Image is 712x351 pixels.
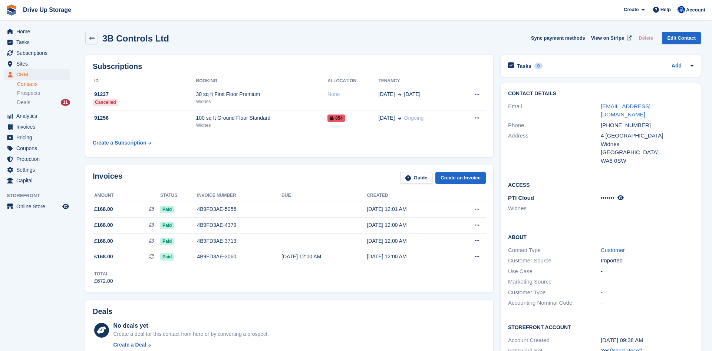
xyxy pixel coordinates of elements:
th: Allocation [327,75,378,87]
h2: Tasks [517,63,531,69]
div: [DATE] 12:00 AM [281,253,367,261]
th: Due [281,190,367,202]
a: Edit Contact [662,32,701,44]
div: - [601,278,693,286]
span: Account [686,6,705,14]
div: 100 sq ft Ground Floor Standard [196,114,328,122]
a: menu [4,143,70,153]
th: Booking [196,75,328,87]
span: £168.00 [94,205,113,213]
div: 4B9FD3AE-5056 [197,205,281,213]
h2: About [508,233,693,241]
div: - [601,299,693,307]
span: [DATE] [404,90,421,98]
a: menu [4,201,70,212]
span: Analytics [16,111,61,121]
a: Create an Invoice [435,172,486,184]
span: Paid [160,253,174,261]
span: Sites [16,59,61,69]
div: Imported [601,256,693,265]
span: Protection [16,154,61,164]
h2: Contact Details [508,91,693,97]
a: Guide [400,172,433,184]
h2: Subscriptions [93,62,486,71]
div: - [601,288,693,297]
button: Delete [636,32,656,44]
span: Settings [16,165,61,175]
div: Contact Type [508,246,601,255]
a: Add [672,62,682,70]
a: menu [4,154,70,164]
span: Prospects [17,90,40,97]
div: Widnes [196,122,328,129]
div: 4B9FD3AE-3060 [197,253,281,261]
a: menu [4,165,70,175]
div: Address [508,132,601,165]
div: 0 [534,63,543,69]
span: Capital [16,175,61,186]
a: Drive Up Storage [20,4,74,16]
h2: Storefront Account [508,323,693,331]
span: Deals [17,99,30,106]
a: menu [4,122,70,132]
div: Email [508,102,601,119]
span: Ongoing [404,115,424,121]
div: Widnes [196,98,328,105]
th: Status [160,190,197,202]
div: 91237 [93,90,196,98]
a: Create a Deal [113,341,268,349]
img: stora-icon-8386f47178a22dfd0bd8f6a31ec36ba5ce8667c1dd55bd0f319d3a0aa187defe.svg [6,4,17,16]
h2: Invoices [93,172,122,184]
a: menu [4,37,70,47]
span: Tasks [16,37,61,47]
h2: Access [508,181,693,188]
div: [DATE] 12:00 AM [367,237,452,245]
th: Tenancy [379,75,459,87]
div: Create a Subscription [93,139,146,147]
a: menu [4,48,70,58]
div: £672.00 [94,277,113,285]
div: Cancelled [93,99,118,106]
div: [PHONE_NUMBER] [601,121,693,130]
a: Preview store [61,202,70,211]
div: Account Created [508,336,601,345]
li: Widnes [508,204,601,213]
a: menu [4,26,70,37]
span: [DATE] [379,114,395,122]
div: None [327,90,378,98]
div: [DATE] 12:01 AM [367,205,452,213]
div: [GEOGRAPHIC_DATA] [601,148,693,157]
h2: 3B Controls Ltd [102,33,169,43]
div: Accounting Nominal Code [508,299,601,307]
span: £168.00 [94,237,113,245]
div: [DATE] 12:00 AM [367,221,452,229]
div: Total [94,271,113,277]
div: 4B9FD3AE-3713 [197,237,281,245]
th: ID [93,75,196,87]
div: 4B9FD3AE-4379 [197,221,281,229]
div: 11 [61,99,70,106]
span: Pricing [16,132,61,143]
div: 91256 [93,114,196,122]
span: Online Store [16,201,61,212]
span: Paid [160,222,174,229]
div: WA8 0SW [601,157,693,165]
div: [DATE] 09:38 AM [601,336,693,345]
span: £168.00 [94,253,113,261]
div: Widnes [601,140,693,149]
div: Customer Type [508,288,601,297]
a: Create a Subscription [93,136,151,150]
div: Use Case [508,267,601,276]
div: Customer Source [508,256,601,265]
span: Home [16,26,61,37]
th: Invoice number [197,190,281,202]
a: Contacts [17,81,70,88]
div: 4 [GEOGRAPHIC_DATA] [601,132,693,140]
span: [DATE] [379,90,395,98]
a: menu [4,59,70,69]
a: Prospects [17,89,70,97]
div: Marketing Source [508,278,601,286]
a: [EMAIL_ADDRESS][DOMAIN_NAME] [601,103,650,118]
span: Storefront [7,192,74,199]
span: Subscriptions [16,48,61,58]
